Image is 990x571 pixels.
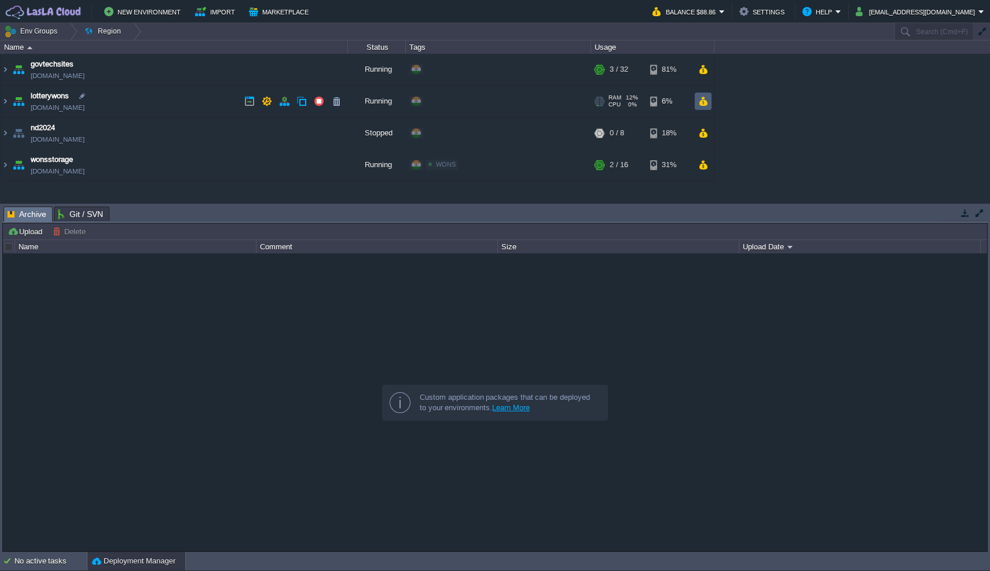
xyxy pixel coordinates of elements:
[4,5,83,19] img: LasLA Cloud
[10,117,27,149] img: AMDAwAAAACH5BAEAAAAALAAAAAABAAEAAAICRAEAOw==
[31,154,73,165] a: wonsstorage
[1,86,10,117] img: AMDAwAAAACH5BAEAAAAALAAAAAABAAEAAAICRAEAOw==
[608,94,621,101] span: RAM
[195,5,239,19] button: Import
[625,101,637,108] span: 0%
[31,102,85,113] a: [DOMAIN_NAME]
[8,226,46,237] button: Upload
[650,149,688,180] div: 31%
[610,149,628,180] div: 2 / 16
[249,5,312,19] button: Marketplace
[436,161,456,168] span: WONS
[10,149,27,180] img: AMDAwAAAACH5BAEAAAAALAAAAAABAAEAAAICRAEAOw==
[650,117,688,149] div: 18%
[1,149,10,180] img: AMDAwAAAACH5BAEAAAAALAAAAAABAAEAAAICRAEAOw==
[31,58,74,70] a: govtechsites
[349,40,405,54] div: Status
[53,226,89,237] button: Delete
[92,555,175,567] button: Deployment Manager
[31,165,85,177] a: [DOMAIN_NAME]
[348,149,406,180] div: Running
[608,101,621,108] span: CPU
[84,23,125,39] button: Region
[104,5,184,19] button: New Environment
[1,54,10,85] img: AMDAwAAAACH5BAEAAAAALAAAAAABAAEAAAICRAEAOw==
[802,5,835,19] button: Help
[10,54,27,85] img: AMDAwAAAACH5BAEAAAAALAAAAAABAAEAAAICRAEAOw==
[4,23,61,39] button: Env Groups
[58,207,103,221] span: Git / SVN
[8,207,46,222] span: Archive
[492,403,530,412] a: Learn More
[348,117,406,149] div: Stopped
[498,240,739,253] div: Size
[740,240,980,253] div: Upload Date
[31,70,85,82] a: [DOMAIN_NAME]
[257,240,497,253] div: Comment
[650,54,688,85] div: 81%
[31,122,55,134] a: nd2024
[650,86,688,117] div: 6%
[16,240,256,253] div: Name
[10,86,27,117] img: AMDAwAAAACH5BAEAAAAALAAAAAABAAEAAAICRAEAOw==
[420,392,598,413] div: Custom application packages that can be deployed to your environments.
[626,94,638,101] span: 12%
[610,54,628,85] div: 3 / 32
[610,117,624,149] div: 0 / 8
[348,86,406,117] div: Running
[14,552,87,570] div: No active tasks
[31,90,69,102] a: lotterywons
[856,5,978,19] button: [EMAIL_ADDRESS][DOMAIN_NAME]
[592,40,714,54] div: Usage
[348,54,406,85] div: Running
[31,134,85,145] a: [DOMAIN_NAME]
[1,117,10,149] img: AMDAwAAAACH5BAEAAAAALAAAAAABAAEAAAICRAEAOw==
[652,5,719,19] button: Balance $88.86
[27,46,32,49] img: AMDAwAAAACH5BAEAAAAALAAAAAABAAEAAAICRAEAOw==
[406,40,591,54] div: Tags
[1,40,347,54] div: Name
[739,5,788,19] button: Settings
